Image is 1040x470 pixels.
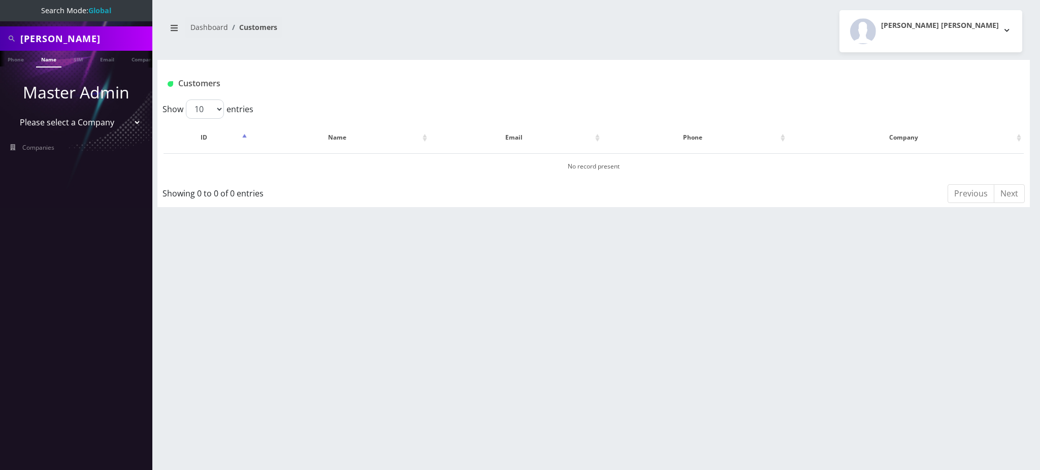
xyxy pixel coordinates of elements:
[164,153,1024,179] td: No record present
[36,51,61,68] a: Name
[126,51,160,66] a: Company
[41,6,111,15] span: Search Mode:
[250,123,430,152] th: Name: activate to sort column ascending
[190,22,228,32] a: Dashboard
[839,10,1022,52] button: [PERSON_NAME] [PERSON_NAME]
[88,6,111,15] strong: Global
[881,21,999,30] h2: [PERSON_NAME] [PERSON_NAME]
[162,183,514,199] div: Showing 0 to 0 of 0 entries
[3,51,29,66] a: Phone
[164,123,249,152] th: ID: activate to sort column descending
[20,29,150,48] input: Search All Companies
[948,184,994,203] a: Previous
[603,123,788,152] th: Phone: activate to sort column ascending
[162,99,253,119] label: Show entries
[186,99,224,119] select: Showentries
[994,184,1025,203] a: Next
[22,143,54,152] span: Companies
[165,17,586,46] nav: breadcrumb
[69,51,88,66] a: SIM
[789,123,1024,152] th: Company: activate to sort column ascending
[168,79,875,88] h1: Customers
[431,123,602,152] th: Email: activate to sort column ascending
[95,51,119,66] a: Email
[228,22,277,32] li: Customers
